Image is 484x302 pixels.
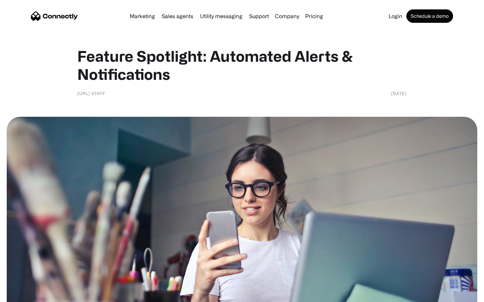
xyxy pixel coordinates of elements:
a: Support [246,13,272,19]
ul: Language list [13,290,40,300]
a: Sales agents [159,13,196,19]
aside: Language selected: English [7,290,40,300]
div: [URL] staff [77,90,105,97]
a: Utility messaging [197,13,245,19]
a: Schedule a demo [406,9,453,23]
div: [DATE] [391,90,407,97]
h1: Feature Spotlight: Automated Alerts & Notifications [77,47,407,83]
a: Pricing [302,13,326,19]
div: Company [275,11,299,21]
a: Login [386,13,405,19]
a: Marketing [127,13,158,19]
